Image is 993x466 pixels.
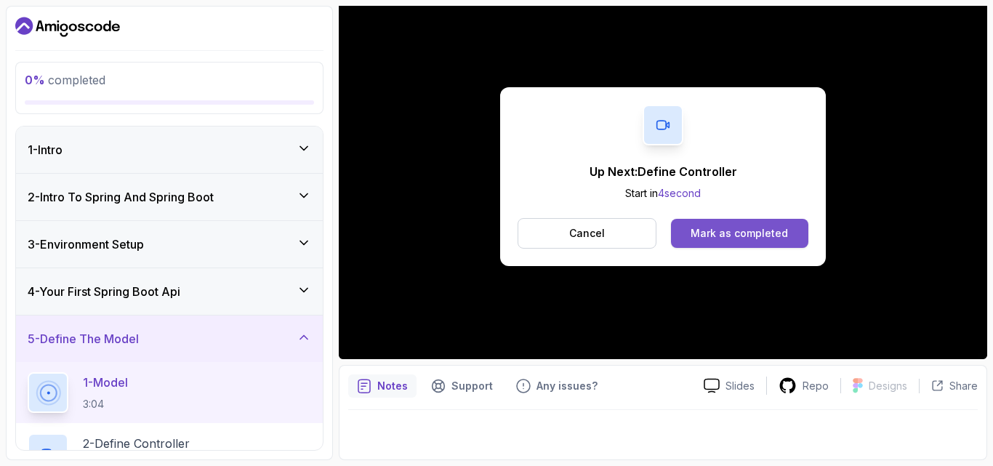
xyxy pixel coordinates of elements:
[919,379,978,393] button: Share
[28,372,311,413] button: 1-Model3:04
[28,141,63,158] h3: 1 - Intro
[725,379,755,393] p: Slides
[518,218,656,249] button: Cancel
[869,379,907,393] p: Designs
[590,186,737,201] p: Start in
[671,219,808,248] button: Mark as completed
[16,221,323,268] button: 3-Environment Setup
[569,226,605,241] p: Cancel
[28,283,180,300] h3: 4 - Your First Spring Boot Api
[16,268,323,315] button: 4-Your First Spring Boot Api
[767,377,840,395] a: Repo
[692,378,766,393] a: Slides
[83,397,128,411] p: 3:04
[691,226,788,241] div: Mark as completed
[28,188,214,206] h3: 2 - Intro To Spring And Spring Boot
[16,126,323,173] button: 1-Intro
[590,163,737,180] p: Up Next: Define Controller
[949,379,978,393] p: Share
[28,330,139,348] h3: 5 - Define The Model
[422,374,502,398] button: Support button
[536,379,598,393] p: Any issues?
[507,374,606,398] button: Feedback button
[377,379,408,393] p: Notes
[803,379,829,393] p: Repo
[83,374,128,391] p: 1 - Model
[15,15,120,39] a: Dashboard
[16,316,323,362] button: 5-Define The Model
[28,236,144,253] h3: 3 - Environment Setup
[348,374,417,398] button: notes button
[658,187,701,199] span: 4 second
[16,174,323,220] button: 2-Intro To Spring And Spring Boot
[83,435,190,452] p: 2 - Define Controller
[25,73,105,87] span: completed
[25,73,45,87] span: 0 %
[451,379,493,393] p: Support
